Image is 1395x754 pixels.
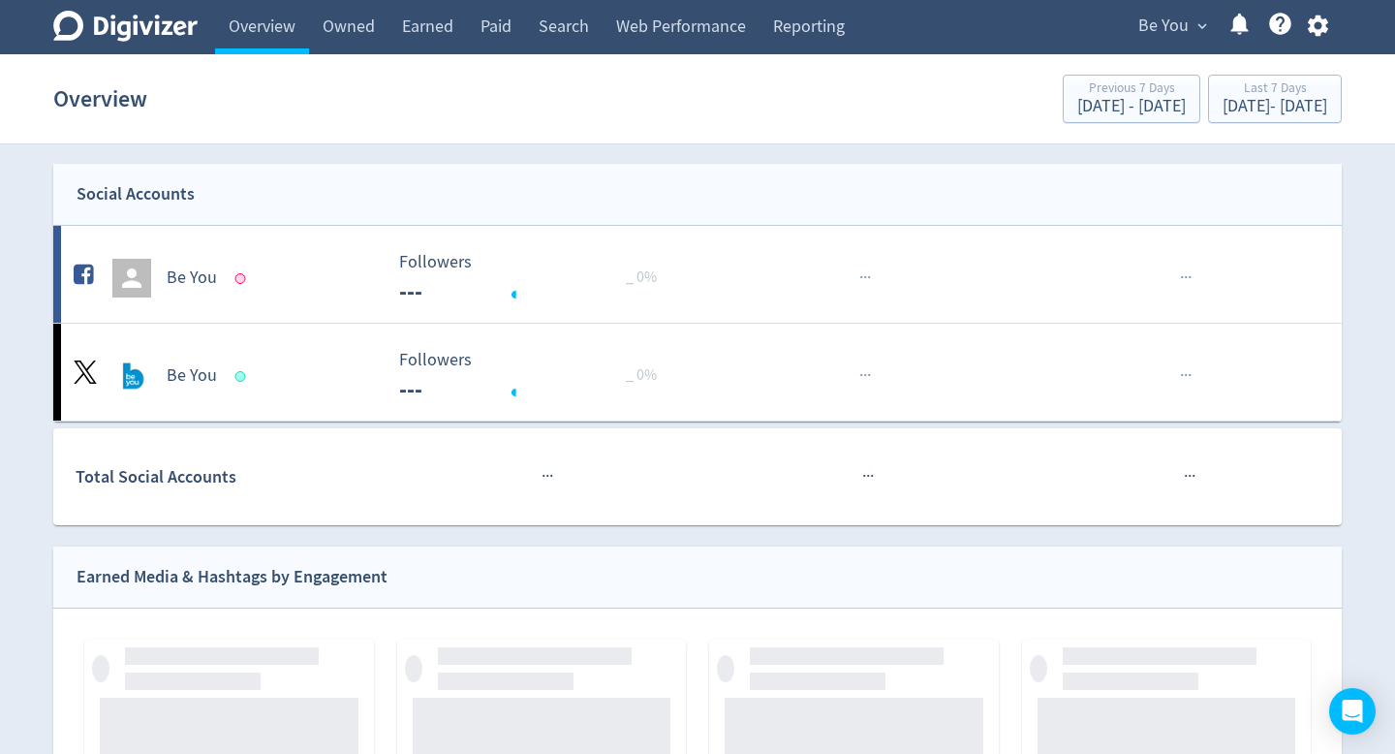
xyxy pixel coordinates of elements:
span: · [1188,363,1192,388]
span: · [542,464,545,488]
button: Previous 7 Days[DATE] - [DATE] [1063,75,1200,123]
button: Be You [1131,11,1212,42]
span: expand_more [1193,17,1211,35]
div: [DATE] - [DATE] [1077,98,1186,115]
a: Be You Followers --- Followers --- _ 0%······ [53,226,1342,323]
span: · [1180,363,1184,388]
button: Last 7 Days[DATE]- [DATE] [1208,75,1342,123]
span: · [1188,464,1192,488]
div: Social Accounts [77,180,195,208]
h5: Be You [167,364,217,388]
span: · [862,464,866,488]
img: Be You undefined [112,357,151,395]
span: Data last synced: 29 Sep 2025, 2:02am (AEST) [235,371,252,382]
div: Earned Media & Hashtags by Engagement [77,563,387,591]
div: Previous 7 Days [1077,81,1186,98]
span: · [549,464,553,488]
span: · [863,363,867,388]
span: · [866,464,870,488]
svg: Followers --- [389,253,680,304]
span: · [1184,464,1188,488]
span: Data last synced: 22 Sep 2025, 5:01pm (AEST) [235,273,252,284]
svg: Followers --- [389,351,680,402]
span: · [545,464,549,488]
span: · [1184,266,1188,290]
span: · [859,266,863,290]
span: · [863,266,867,290]
span: · [870,464,874,488]
span: _ 0% [626,267,657,287]
span: · [1180,266,1184,290]
span: _ 0% [626,365,657,385]
span: Be You [1138,11,1189,42]
div: [DATE] - [DATE] [1223,98,1327,115]
a: Be You undefinedBe You Followers --- Followers --- _ 0%······ [53,324,1342,421]
span: · [867,363,871,388]
span: · [1192,464,1195,488]
h5: Be You [167,267,217,290]
h1: Overview [53,68,147,130]
div: Total Social Accounts [76,463,385,491]
span: · [1188,266,1192,290]
span: · [867,266,871,290]
div: Open Intercom Messenger [1329,688,1376,735]
div: Last 7 Days [1223,81,1327,98]
span: · [859,363,863,388]
span: · [1184,363,1188,388]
